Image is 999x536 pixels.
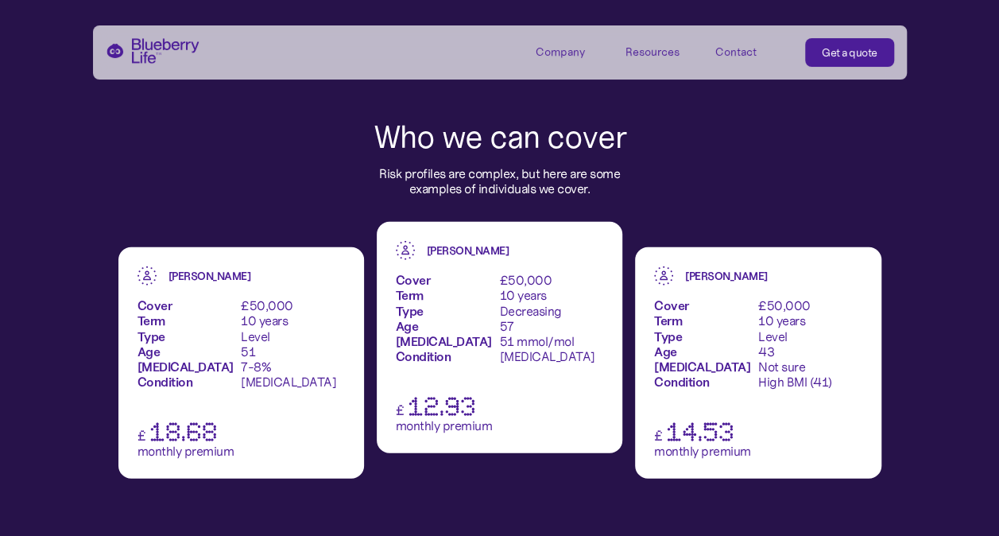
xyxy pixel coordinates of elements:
div: Contact [715,45,757,59]
div: Company [536,45,585,59]
strong: [PERSON_NAME] [427,243,509,258]
a: home [106,38,199,64]
div: Resources [625,38,697,64]
strong: Cover Term Type Age [MEDICAL_DATA] Condition [137,297,234,390]
p: Risk profiles are complex, but here are some examples of individuals we cover. [357,166,643,196]
h2: Who we can cover [374,120,626,153]
div: Company [536,38,607,64]
div: Resources [625,45,680,59]
p: £50,000 10 years Level 51 7-8% [MEDICAL_DATA] [241,298,345,390]
strong: Cover Term Type Age [MEDICAL_DATA] Condition [654,297,750,390]
p: £50,000 10 years Decreasing 57 51 mmol/mol [MEDICAL_DATA] [499,273,603,364]
strong: Cover Term Type Age [MEDICAL_DATA] Condition [396,272,492,364]
a: Get a quote [805,38,894,67]
div: Get a quote [822,45,877,60]
strong: [PERSON_NAME] [168,269,251,283]
p: monthly premium [396,418,493,433]
p: monthly premium [654,444,751,459]
strong: [PERSON_NAME] [685,269,768,283]
a: Contact [715,38,787,64]
p: £50,000 10 years Level 43 Not sure High BMI (41) [758,298,862,390]
p: monthly premium [137,444,234,459]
